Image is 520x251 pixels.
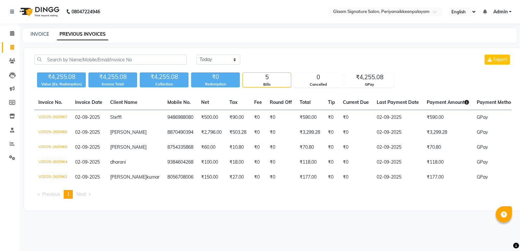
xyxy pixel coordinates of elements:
[339,110,373,125] td: ₹0
[328,99,335,105] span: Tip
[110,129,147,135] span: [PERSON_NAME]
[485,55,510,65] button: Export
[250,170,266,185] td: ₹0
[34,190,511,199] nav: Pagination
[345,82,394,87] div: GPay
[373,110,423,125] td: 02-09-2025
[250,125,266,140] td: ₹0
[296,125,324,140] td: ₹3,299.28
[423,125,473,140] td: ₹3,299.28
[76,191,86,197] span: Next
[110,99,137,105] span: Client Name
[373,125,423,140] td: 02-09-2025
[163,170,197,185] td: 8056708006
[226,110,250,125] td: ₹90.00
[163,155,197,170] td: 9384604268
[343,99,369,105] span: Current Due
[34,170,71,185] td: V/2025-26/0963
[88,82,137,87] div: Invoice Total
[34,55,187,65] input: Search by Name/Mobile/Email/Invoice No
[38,99,62,105] span: Invoice No.
[423,170,473,185] td: ₹177.00
[427,99,469,105] span: Payment Amount
[163,125,197,140] td: 8870490394
[37,72,86,82] div: ₹4,255.08
[147,174,160,180] span: kumar
[493,56,507,62] span: Export
[75,159,100,165] span: 02-09-2025
[88,72,137,82] div: ₹4,255.08
[31,31,49,37] a: INVOICE
[110,144,147,150] span: [PERSON_NAME]
[75,174,100,180] span: 02-09-2025
[226,125,250,140] td: ₹503.28
[34,125,71,140] td: V/2025-26/0966
[373,155,423,170] td: 02-09-2025
[243,82,291,87] div: Bills
[373,140,423,155] td: 02-09-2025
[110,159,126,165] span: dharani
[229,99,238,105] span: Tax
[477,114,488,120] span: GPay
[477,144,488,150] span: GPay
[296,170,324,185] td: ₹177.00
[324,170,339,185] td: ₹0
[140,72,188,82] div: ₹4,255.08
[493,225,513,245] iframe: chat widget
[250,140,266,155] td: ₹0
[34,155,71,170] td: V/2025-26/0964
[163,140,197,155] td: 8754335868
[423,110,473,125] td: ₹590.00
[339,140,373,155] td: ₹0
[197,155,226,170] td: ₹100.00
[300,99,311,105] span: Total
[140,82,188,87] div: Collection
[197,125,226,140] td: ₹2,796.00
[294,82,342,87] div: Cancelled
[296,155,324,170] td: ₹118.00
[191,82,240,87] div: Redemption
[324,110,339,125] td: ₹0
[37,82,86,87] div: Value (Ex. Redemption)
[493,8,508,15] span: Admin
[243,73,291,82] div: 5
[34,110,71,125] td: V/2025-26/0967
[339,155,373,170] td: ₹0
[266,155,296,170] td: ₹0
[42,191,60,197] span: Previous
[266,110,296,125] td: ₹0
[110,114,122,120] span: Steffi
[226,140,250,155] td: ₹10.80
[266,125,296,140] td: ₹0
[250,155,266,170] td: ₹0
[477,159,488,165] span: GPay
[110,174,147,180] span: [PERSON_NAME]
[163,110,197,125] td: 9486988080
[17,3,61,21] img: logo
[266,170,296,185] td: ₹0
[197,170,226,185] td: ₹150.00
[75,129,100,135] span: 02-09-2025
[201,99,209,105] span: Net
[345,73,394,82] div: ₹4,255.08
[71,3,100,21] b: 08047224946
[294,73,342,82] div: 0
[226,155,250,170] td: ₹18.00
[197,110,226,125] td: ₹500.00
[339,170,373,185] td: ₹0
[250,110,266,125] td: ₹0
[266,140,296,155] td: ₹0
[75,114,100,120] span: 02-09-2025
[377,99,419,105] span: Last Payment Date
[67,191,70,197] span: 1
[57,29,108,40] a: PREVIOUS INVOICES
[423,140,473,155] td: ₹70.80
[167,99,191,105] span: Mobile No.
[34,140,71,155] td: V/2025-26/0965
[324,140,339,155] td: ₹0
[226,170,250,185] td: ₹27.00
[324,155,339,170] td: ₹0
[339,125,373,140] td: ₹0
[197,140,226,155] td: ₹60.00
[477,129,488,135] span: GPay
